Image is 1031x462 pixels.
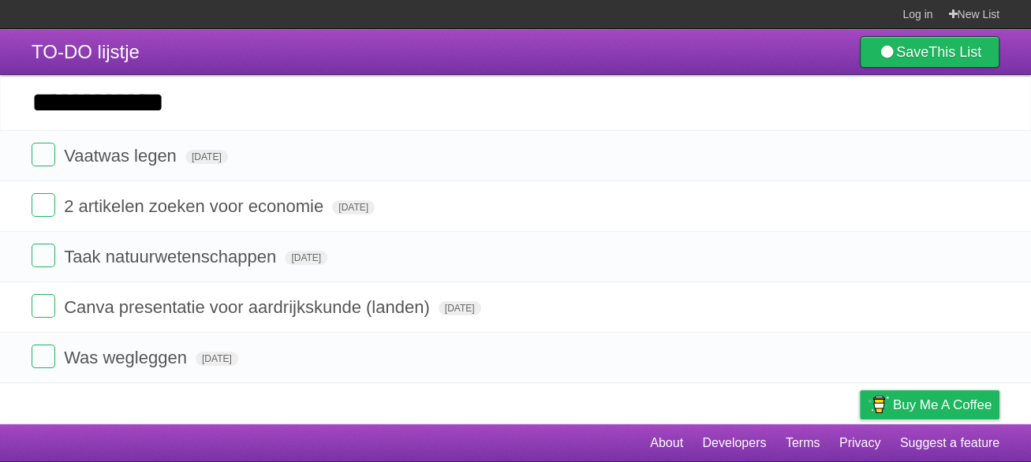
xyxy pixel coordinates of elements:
span: Was wegleggen [64,348,191,367]
label: Done [32,244,55,267]
span: [DATE] [285,251,327,265]
span: [DATE] [439,301,481,315]
label: Done [32,143,55,166]
span: 2 artikelen zoeken voor economie [64,196,327,216]
a: Developers [702,428,766,458]
a: Suggest a feature [900,428,999,458]
a: Privacy [839,428,880,458]
span: Buy me a coffee [893,391,992,419]
span: [DATE] [332,200,375,214]
label: Done [32,294,55,318]
a: SaveThis List [860,36,999,68]
a: About [650,428,683,458]
a: Terms [786,428,820,458]
a: Buy me a coffee [860,390,999,419]
span: TO-DO lijstje [32,41,140,62]
label: Done [32,193,55,217]
img: Buy me a coffee [868,391,889,418]
span: [DATE] [196,352,238,366]
span: Vaatwas legen [64,146,181,166]
b: This List [928,44,981,60]
span: Taak natuurwetenschappen [64,247,280,266]
span: [DATE] [185,150,228,164]
label: Done [32,345,55,368]
span: Canva presentatie voor aardrijkskunde (landen) [64,297,433,317]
